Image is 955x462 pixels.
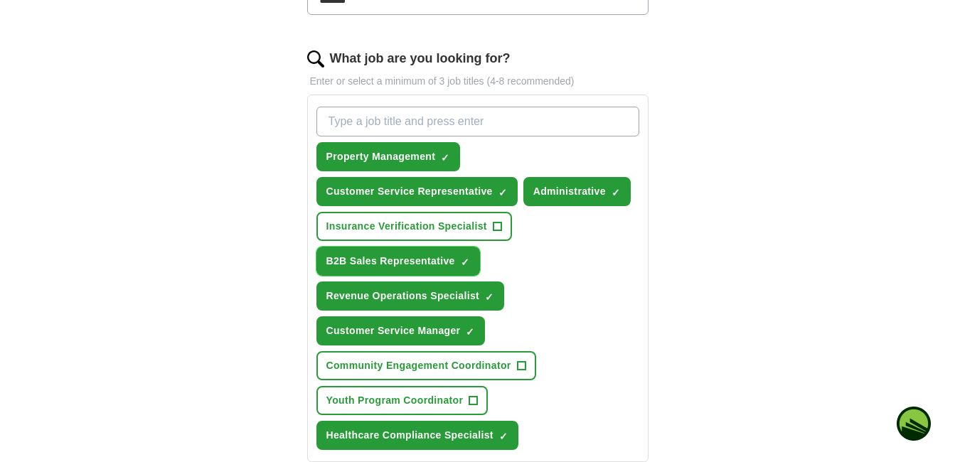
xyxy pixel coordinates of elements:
span: Community Engagement Coordinator [326,358,511,373]
span: ✓ [461,257,469,268]
label: What job are you looking for? [330,49,511,68]
span: ✓ [466,326,474,338]
button: Youth Program Coordinator [316,386,489,415]
span: ✓ [498,187,507,198]
span: ✓ [485,291,493,303]
span: Customer Service Representative [326,184,493,199]
span: Insurance Verification Specialist [326,219,487,234]
p: Enter or select a minimum of 3 job titles (4-8 recommended) [307,74,649,89]
button: Revenue Operations Specialist✓ [316,281,505,311]
span: Healthcare Compliance Specialist [326,428,493,443]
button: Administrative✓ [523,177,631,206]
span: ✓ [499,431,508,442]
span: Youth Program Coordinator [326,393,464,408]
img: search.png [307,50,324,68]
span: B2B Sales Representative [326,254,455,269]
span: ✓ [441,152,449,163]
button: Customer Service Manager✓ [316,316,486,345]
span: Administrative [533,184,606,199]
button: Customer Service Representative✓ [316,177,518,206]
button: Community Engagement Coordinator [316,351,536,380]
span: Property Management [326,149,436,164]
span: ✓ [612,187,620,198]
span: Customer Service Manager [326,323,461,338]
input: Type a job title and press enter [316,107,639,136]
button: Insurance Verification Specialist [316,212,512,241]
button: B2B Sales Representative✓ [316,247,480,276]
button: Healthcare Compliance Specialist✓ [316,421,518,450]
button: Property Management✓ [316,142,461,171]
span: Revenue Operations Specialist [326,289,480,303]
